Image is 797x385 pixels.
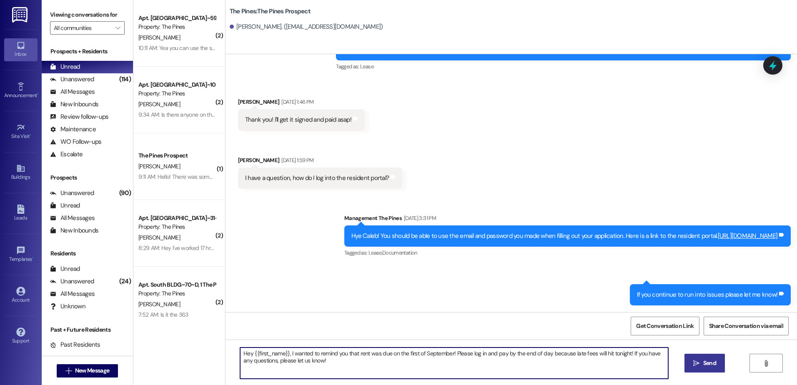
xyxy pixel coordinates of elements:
div: 7:52 AM: Is it the 363 [138,311,188,318]
i:  [763,360,769,367]
i:  [693,360,699,367]
span: Documentation [382,249,417,256]
span: • [30,132,31,138]
div: Apt. [GEOGRAPHIC_DATA]~31~A, 1 The Pines (Men's) South [138,214,216,222]
div: 9:11 AM: Hello! There was some confusion on my end because I couldn't see how much I owed until t... [138,173,599,180]
div: [DATE] 3:31 PM [402,214,436,222]
span: New Message [75,366,109,375]
div: Unanswered [50,189,94,197]
img: ResiDesk Logo [12,7,29,22]
span: [PERSON_NAME] [138,300,180,308]
a: Buildings [4,161,38,184]
a: Site Visit • [4,120,38,143]
div: Unread [50,201,80,210]
div: Unanswered [50,277,94,286]
a: Leads [4,202,38,225]
span: • [37,91,38,97]
div: [PERSON_NAME] [238,156,402,167]
div: Review follow-ups [50,112,108,121]
div: [PERSON_NAME] [238,97,365,109]
div: Property: The Pines [138,89,216,98]
button: New Message [57,364,118,377]
span: Share Conversation via email [709,322,783,330]
button: Share Conversation via email [704,317,789,335]
div: Apt. [GEOGRAPHIC_DATA]~10~C, 1 The Pines (Women's) North [138,80,216,89]
div: Tagged as: [336,60,791,72]
div: Maintenance [50,125,96,134]
span: [PERSON_NAME] [138,34,180,41]
div: Unknown [50,302,85,311]
a: Account [4,284,38,307]
div: Thank you! I'll get it signed and paid asap! [245,115,351,124]
div: Management The Pines [344,214,791,225]
div: Prospects [42,173,133,182]
div: 9:34 AM: Is there anyone on the waitlist still that needs housing? AH I'm stressing. Ahah I appre... [138,111,398,118]
div: Residents [42,249,133,258]
div: Escalate [50,150,83,159]
div: All Messages [50,214,95,222]
div: I have a question, how do I log into the resident portal? [245,174,389,182]
a: Support [4,325,38,347]
div: 8:29 AM: Hey I've worked 17 hrs days the past 3 days so I havent had time to clean the apartment ... [138,244,558,252]
div: The Pines Prospect [138,151,216,160]
div: (24) [117,275,133,288]
div: Property: The Pines [138,22,216,31]
div: Property: The Pines [138,222,216,231]
span: [PERSON_NAME] [138,100,180,108]
div: New Inbounds [50,100,98,109]
span: Send [703,359,716,367]
div: (90) [117,187,133,200]
span: [PERSON_NAME] [138,234,180,241]
span: [PERSON_NAME] [138,162,180,170]
div: Property: The Pines [138,289,216,298]
span: • [32,255,33,261]
div: Unanswered [50,75,94,84]
span: Lease , [368,249,382,256]
b: The Pines: The Pines Prospect [230,7,311,16]
div: [PERSON_NAME]. ([EMAIL_ADDRESS][DOMAIN_NAME]) [230,22,383,31]
span: Lease [360,63,373,70]
div: Unread [50,265,80,273]
div: New Inbounds [50,226,98,235]
button: Send [684,354,725,372]
div: All Messages [50,290,95,298]
i:  [65,367,72,374]
div: WO Follow-ups [50,137,101,146]
i:  [115,25,120,31]
label: Viewing conversations for [50,8,125,21]
div: [DATE] 1:59 PM [279,156,313,165]
textarea: Hey {{first_name}}, I wanted to remind you that rent was due on the first of September! Please lo... [240,347,668,379]
div: (114) [117,73,133,86]
a: Templates • [4,243,38,266]
div: [DATE] 1:46 PM [279,97,313,106]
div: Unread [50,62,80,71]
input: All communities [54,21,111,35]
a: [URL][DOMAIN_NAME] [718,232,778,240]
a: Inbox [4,38,38,61]
div: If you continue to run into issues please let me know! [637,290,778,299]
div: All Messages [50,87,95,96]
div: Apt. South BLDG~70~D, 1 The Pines (Men's) South [138,280,216,289]
div: 10:11 AM: Yea you can use the security deposit [138,44,248,52]
div: Apt. [GEOGRAPHIC_DATA]~59~B, 1 The Pines (Men's) South [138,14,216,22]
button: Get Conversation Link [631,317,699,335]
div: Tagged as: [344,247,791,259]
div: Past Residents [50,340,100,349]
span: Get Conversation Link [636,322,694,330]
div: Past + Future Residents [42,325,133,334]
div: Prospects + Residents [42,47,133,56]
div: Hye Caleb! You should be able to use the email and password you made when filling out your applic... [351,232,777,240]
